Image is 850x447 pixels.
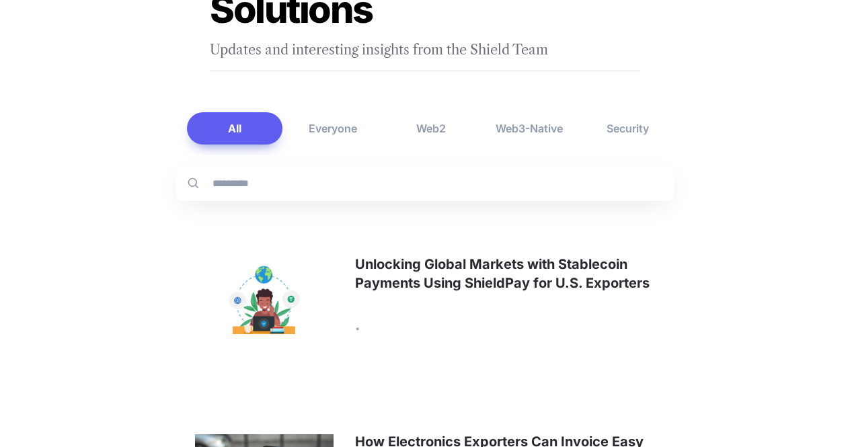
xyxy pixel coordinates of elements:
button: Web3-Native [481,112,577,145]
button: All [187,112,282,145]
span: Updates and interesting insights from the Shield Team [210,42,548,58]
button: Security [580,112,675,145]
button: Web2 [383,112,479,145]
button: Everyone [285,112,381,145]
